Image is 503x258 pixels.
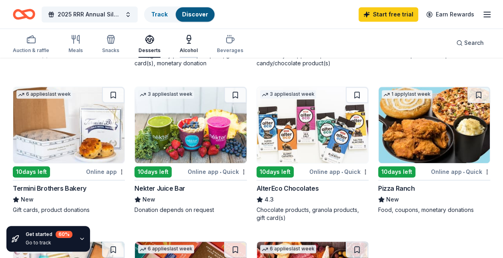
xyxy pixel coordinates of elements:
[359,7,418,22] a: Start free trial
[464,38,484,48] span: Search
[26,240,72,246] div: Go to track
[180,47,198,54] div: Alcohol
[341,169,343,175] span: •
[151,11,168,18] a: Track
[56,231,72,238] div: 60 %
[13,47,49,54] div: Auction & raffle
[144,6,215,22] button: TrackDiscover
[421,7,479,22] a: Earn Rewards
[182,11,208,18] a: Discover
[378,183,415,193] div: Pizza Ranch
[386,195,399,204] span: New
[86,167,125,177] div: Online app
[463,169,465,175] span: •
[13,31,49,58] button: Auction & raffle
[138,47,160,54] div: Desserts
[431,167,490,177] div: Online app Quick
[379,87,490,163] img: Image for Pizza Ranch
[138,90,194,99] div: 3 applies last week
[42,6,138,22] button: 2025 RRR Annual Silent Auction
[68,47,83,54] div: Meals
[68,31,83,58] button: Meals
[16,90,72,99] div: 6 applies last week
[257,183,319,193] div: AlterEco Chocolates
[180,31,198,58] button: Alcohol
[260,90,316,99] div: 3 applies last week
[134,206,246,214] div: Donation depends on request
[378,166,415,177] div: 10 days left
[13,87,124,163] img: Image for Termini Brothers Bakery
[13,206,125,214] div: Gift cards, product donations
[217,47,243,54] div: Beverages
[102,47,119,54] div: Snacks
[378,206,490,214] div: Food, coupons, monetary donations
[217,31,243,58] button: Beverages
[260,245,316,253] div: 6 applies last week
[21,195,34,204] span: New
[102,31,119,58] button: Snacks
[257,206,369,222] div: Chocolate products, granola products, gift card(s)
[134,87,246,214] a: Image for Nekter Juice Bar3 applieslast week10days leftOnline app•QuickNekter Juice BarNewDonatio...
[220,169,221,175] span: •
[309,167,369,177] div: Online app Quick
[257,166,294,177] div: 10 days left
[13,183,86,193] div: Termini Brothers Bakery
[257,51,369,67] div: Individually wrapped or pouches of candy/chocolate product(s)
[26,231,72,238] div: Get started
[138,31,160,58] button: Desserts
[134,166,172,177] div: 10 days left
[257,87,369,222] a: Image for AlterEco Chocolates3 applieslast week10days leftOnline app•QuickAlterEco Chocolates4.3C...
[13,5,35,24] a: Home
[13,166,50,177] div: 10 days left
[134,51,246,67] div: Food/grocery products, coupons, gift card(s), monetary donation
[134,183,185,193] div: Nekter Juice Bar
[13,87,125,214] a: Image for Termini Brothers Bakery6 applieslast week10days leftOnline appTermini Brothers BakeryNe...
[265,195,274,204] span: 4.3
[382,90,432,99] div: 1 apply last week
[135,87,246,163] img: Image for Nekter Juice Bar
[378,87,490,214] a: Image for Pizza Ranch1 applylast week10days leftOnline app•QuickPizza RanchNewFood, coupons, mone...
[138,245,194,253] div: 6 applies last week
[142,195,155,204] span: New
[257,87,368,163] img: Image for AlterEco Chocolates
[58,10,122,19] span: 2025 RRR Annual Silent Auction
[188,167,247,177] div: Online app Quick
[450,35,490,51] button: Search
